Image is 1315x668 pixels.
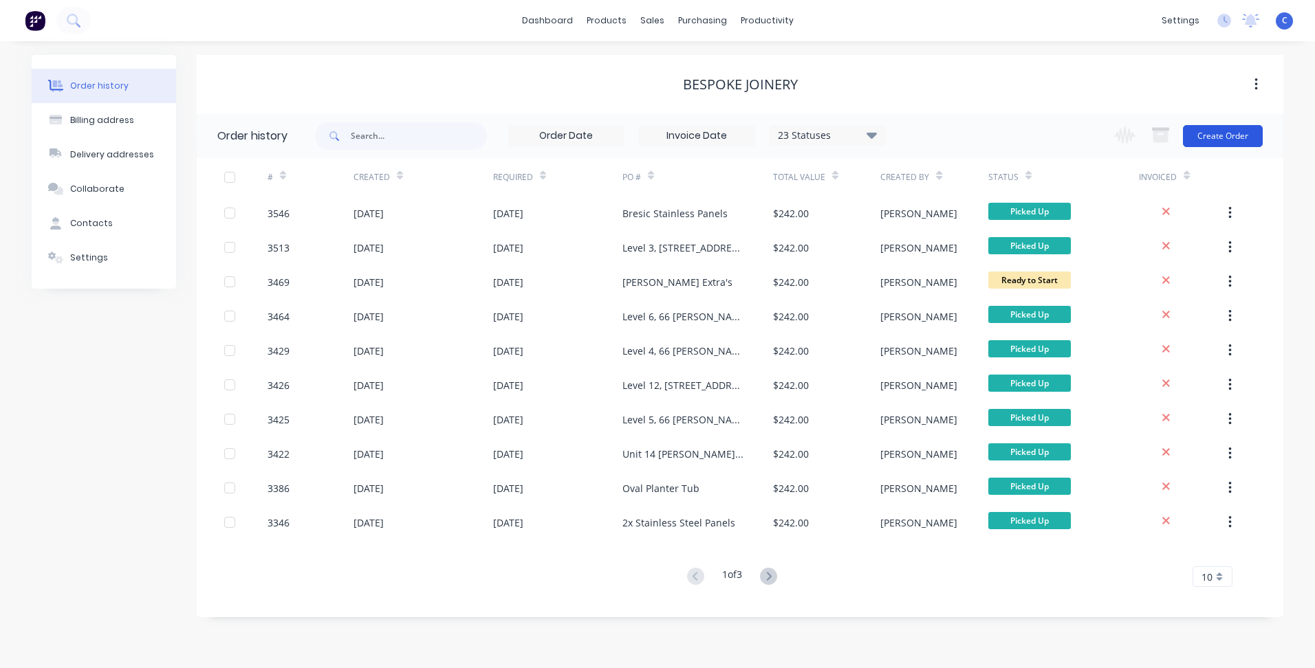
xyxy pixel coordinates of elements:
span: Picked Up [988,443,1071,460]
div: Status [988,158,1139,196]
div: [PERSON_NAME] [880,275,957,289]
button: Contacts [32,206,176,241]
div: Unit 14 [PERSON_NAME] Lift Walls [622,447,746,461]
div: [DATE] [354,412,384,427]
div: BeSpoke Joinery [683,76,798,93]
div: Collaborate [70,183,124,195]
div: Level 5, 66 [PERSON_NAME] [622,412,746,427]
div: Invoiced [1139,158,1225,196]
div: 3469 [268,275,290,289]
div: $242.00 [773,241,809,255]
div: 23 Statuses [770,128,885,143]
div: Created [354,171,390,183]
div: [PERSON_NAME] [880,515,957,530]
div: 3426 [268,378,290,392]
div: [DATE] [493,412,523,427]
div: Bresic Stainless Panels [622,206,728,221]
span: Picked Up [988,478,1071,495]
div: sales [633,10,671,31]
div: [DATE] [493,515,523,530]
div: $242.00 [773,412,809,427]
div: purchasing [671,10,734,31]
div: Created By [880,158,988,196]
div: $242.00 [773,344,809,358]
div: $242.00 [773,481,809,496]
div: Required [493,158,622,196]
div: [DATE] [493,447,523,461]
div: $242.00 [773,515,809,530]
div: [DATE] [493,206,523,221]
div: 3425 [268,412,290,427]
div: [DATE] [493,241,523,255]
div: $242.00 [773,275,809,289]
span: Picked Up [988,512,1071,529]
button: Billing address [32,103,176,137]
img: Factory [25,10,45,31]
div: [DATE] [354,481,384,496]
div: Level 4, 66 [PERSON_NAME] [622,344,746,358]
button: Order history [32,69,176,103]
div: 3346 [268,515,290,530]
div: 3422 [268,447,290,461]
input: Order Date [508,126,624,146]
div: settings [1155,10,1206,31]
div: # [268,171,273,183]
div: [DATE] [354,447,384,461]
div: Settings [70,252,108,264]
span: Picked Up [988,409,1071,426]
div: [DATE] [354,378,384,392]
div: 3386 [268,481,290,496]
div: [PERSON_NAME] [880,481,957,496]
div: $242.00 [773,206,809,221]
div: products [580,10,633,31]
div: [PERSON_NAME] [880,378,957,392]
div: [PERSON_NAME] [880,344,957,358]
div: [PERSON_NAME] [880,206,957,221]
div: Created By [880,171,929,183]
span: Picked Up [988,203,1071,220]
div: Level 12, [STREET_ADDRESS] [622,378,746,392]
button: Collaborate [32,172,176,206]
div: Order history [217,128,287,144]
div: PO # [622,171,641,183]
span: Picked Up [988,306,1071,323]
div: Total Value [773,171,825,183]
div: # [268,158,354,196]
a: dashboard [515,10,580,31]
div: [DATE] [354,275,384,289]
div: [PERSON_NAME] [880,447,957,461]
span: 10 [1202,570,1213,584]
div: 3513 [268,241,290,255]
div: Created [354,158,493,196]
span: Picked Up [988,237,1071,254]
div: productivity [734,10,801,31]
div: $242.00 [773,447,809,461]
button: Delivery addresses [32,137,176,172]
div: Invoiced [1139,171,1177,183]
div: [DATE] [354,206,384,221]
div: Required [493,171,533,183]
span: Ready to Start [988,271,1071,289]
div: 3546 [268,206,290,221]
div: Level 6, 66 [PERSON_NAME] [622,309,746,324]
div: [DATE] [493,481,523,496]
div: [DATE] [354,241,384,255]
div: $242.00 [773,309,809,324]
div: 3429 [268,344,290,358]
div: [PERSON_NAME] [880,309,957,324]
div: 3464 [268,309,290,324]
div: [DATE] [354,515,384,530]
div: 2x Stainless Steel Panels [622,515,735,530]
div: Contacts [70,217,113,230]
span: Picked Up [988,375,1071,392]
button: Create Order [1183,125,1263,147]
div: [DATE] [354,344,384,358]
div: Status [988,171,1019,183]
input: Search... [351,122,487,150]
button: Settings [32,241,176,275]
span: Picked Up [988,340,1071,357]
div: $242.00 [773,378,809,392]
div: 1 of 3 [722,567,742,587]
div: Total Value [773,158,880,196]
div: Oval Planter Tub [622,481,699,496]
